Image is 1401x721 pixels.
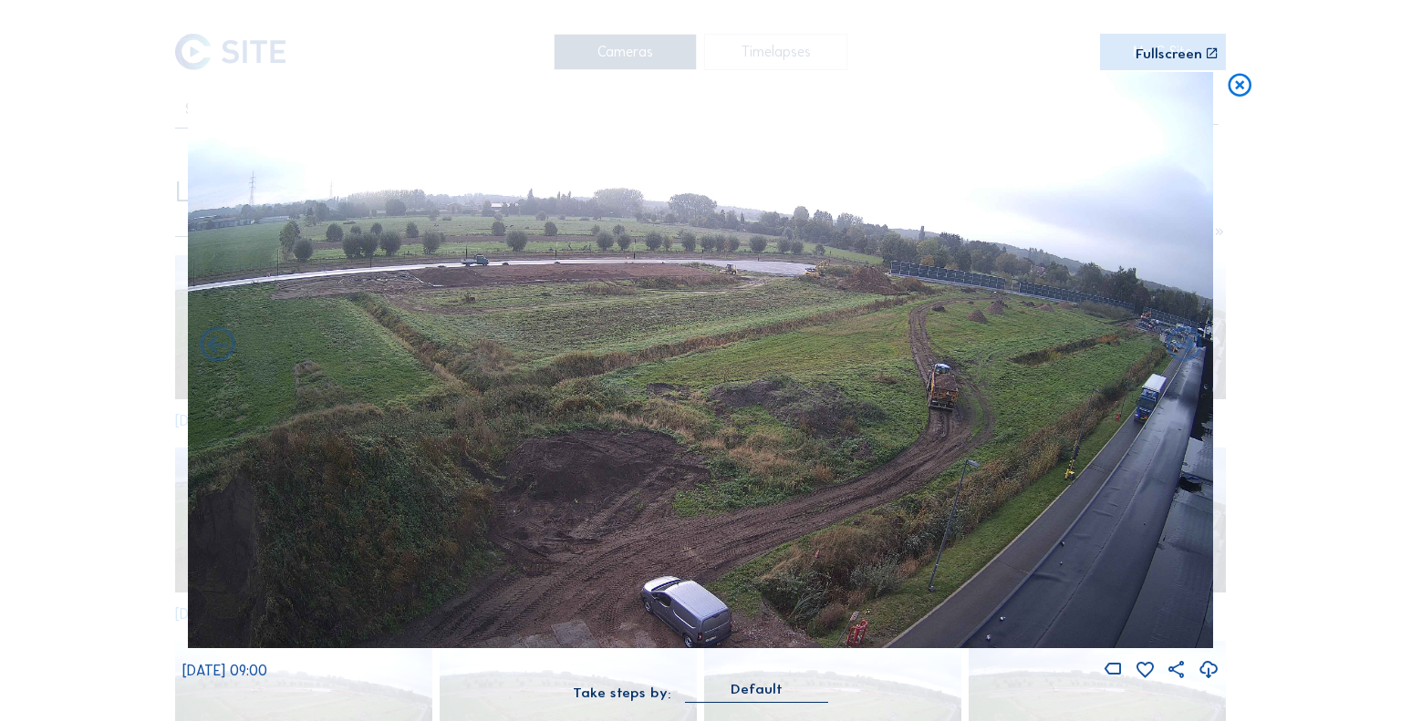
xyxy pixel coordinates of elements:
[685,681,828,702] div: Default
[182,662,267,679] span: [DATE] 09:00
[1136,46,1202,60] div: Fullscreen
[188,72,1214,649] img: Image
[196,324,238,367] i: Forward
[1163,324,1205,367] i: Back
[573,685,671,699] div: Take steps by:
[731,681,783,697] div: Default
